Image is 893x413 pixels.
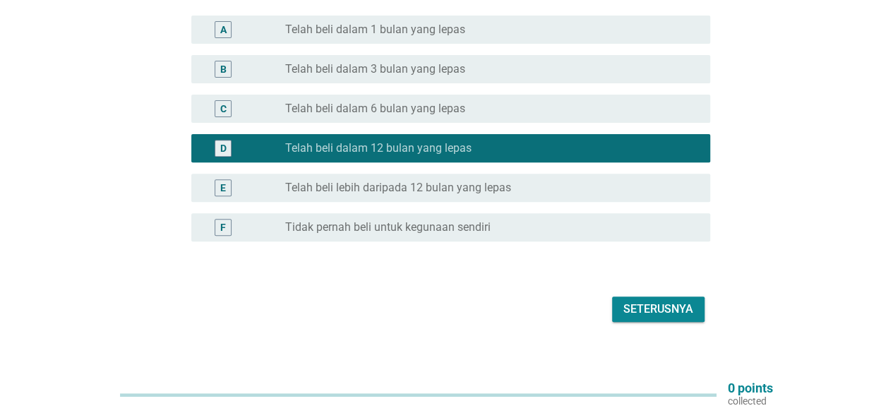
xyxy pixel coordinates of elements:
label: Telah beli dalam 3 bulan yang lepas [285,62,465,76]
div: E [220,181,226,196]
div: B [220,62,227,77]
label: Telah beli lebih daripada 12 bulan yang lepas [285,181,511,195]
div: F [220,220,226,235]
label: Tidak pernah beli untuk kegunaan sendiri [285,220,491,234]
p: collected [728,395,773,407]
label: Telah beli dalam 6 bulan yang lepas [285,102,465,116]
button: Seterusnya [612,297,705,322]
div: D [220,141,227,156]
div: C [220,102,227,116]
div: A [220,23,227,37]
label: Telah beli dalam 12 bulan yang lepas [285,141,472,155]
p: 0 points [728,382,773,395]
div: Seterusnya [623,301,693,318]
label: Telah beli dalam 1 bulan yang lepas [285,23,465,37]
